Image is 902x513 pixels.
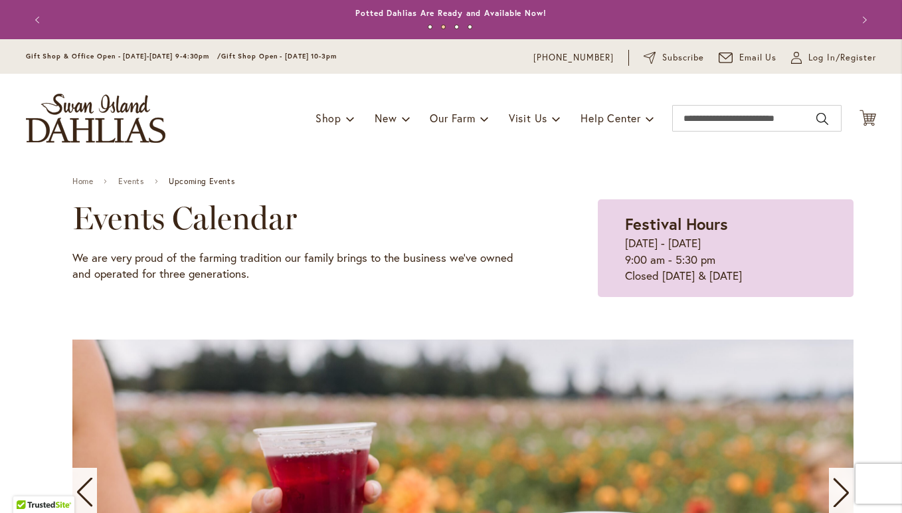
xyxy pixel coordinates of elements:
span: Gift Shop & Office Open - [DATE]-[DATE] 9-4:30pm / [26,52,221,60]
span: Help Center [581,111,641,125]
span: Our Farm [430,111,475,125]
button: 1 of 4 [428,25,432,29]
span: Shop [316,111,341,125]
a: [PHONE_NUMBER] [533,51,614,64]
a: Subscribe [644,51,704,64]
button: 2 of 4 [441,25,446,29]
a: Email Us [719,51,777,64]
span: Visit Us [509,111,547,125]
span: New [375,111,397,125]
a: store logo [26,94,165,143]
button: 4 of 4 [468,25,472,29]
p: [DATE] - [DATE] 9:00 am - 5:30 pm Closed [DATE] & [DATE] [625,235,826,284]
a: Log In/Register [791,51,876,64]
span: Upcoming Events [169,177,234,186]
button: Previous [26,7,52,33]
span: Gift Shop Open - [DATE] 10-3pm [221,52,337,60]
a: Potted Dahlias Are Ready and Available Now! [355,8,547,18]
h2: Events Calendar [72,199,531,237]
a: Events [118,177,144,186]
p: We are very proud of the farming tradition our family brings to the business we've owned and oper... [72,250,531,282]
a: Home [72,177,93,186]
iframe: Launch Accessibility Center [10,466,47,503]
button: 3 of 4 [454,25,459,29]
strong: Festival Hours [625,213,728,235]
span: Email Us [739,51,777,64]
span: Log In/Register [808,51,876,64]
span: Subscribe [662,51,704,64]
button: Next [850,7,876,33]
